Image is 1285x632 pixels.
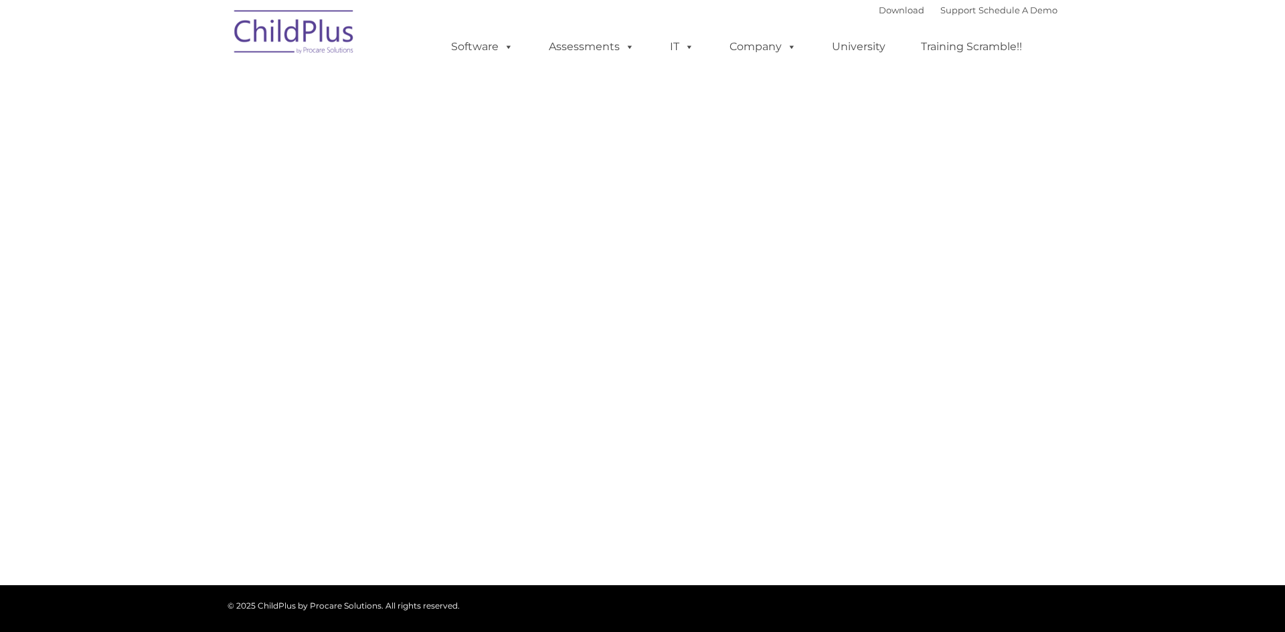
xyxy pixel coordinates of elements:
a: Schedule A Demo [978,5,1057,15]
a: Download [879,5,924,15]
a: IT [657,33,707,60]
span: © 2025 ChildPlus by Procare Solutions. All rights reserved. [228,601,460,611]
a: Training Scramble!! [908,33,1035,60]
a: University [819,33,899,60]
a: Company [716,33,810,60]
a: Assessments [535,33,648,60]
img: ChildPlus by Procare Solutions [228,1,361,68]
a: Support [940,5,976,15]
a: Software [438,33,527,60]
font: | [879,5,1057,15]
